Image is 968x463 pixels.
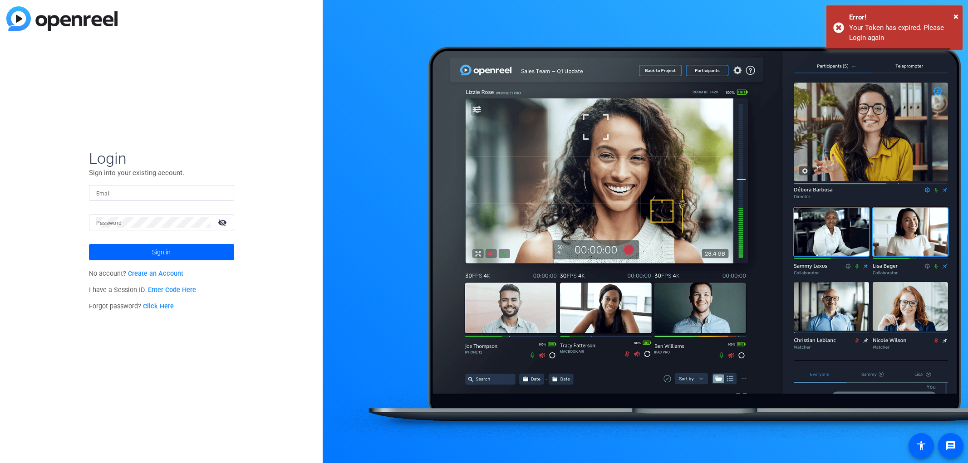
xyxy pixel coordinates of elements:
p: Sign into your existing account. [89,168,234,178]
button: Close [953,10,958,23]
div: Error! [849,12,956,23]
mat-icon: message [945,440,956,451]
img: blue-gradient.svg [6,6,118,31]
span: No account? [89,270,184,278]
input: Enter Email Address [96,187,227,198]
a: Create an Account [128,270,183,278]
span: × [953,11,958,22]
mat-icon: accessibility [916,440,927,451]
span: Login [89,149,234,168]
mat-label: Email [96,190,111,197]
span: Sign in [152,241,171,263]
span: Forgot password? [89,302,174,310]
div: Your Token has expired. Please Login again [849,23,956,43]
span: I have a Session ID. [89,286,197,294]
mat-label: Password [96,220,122,226]
button: Sign in [89,244,234,260]
mat-icon: visibility_off [212,216,234,229]
a: Enter Code Here [148,286,196,294]
a: Click Here [143,302,174,310]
